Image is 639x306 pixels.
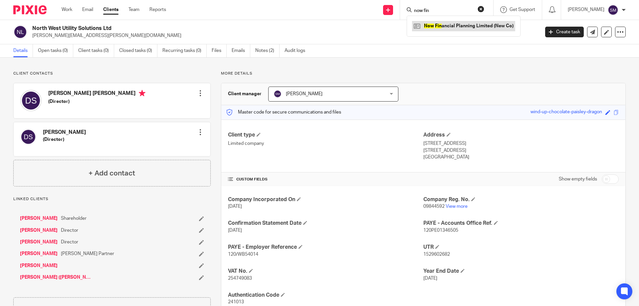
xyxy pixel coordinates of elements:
[228,204,242,209] span: [DATE]
[255,44,280,57] a: Notes (2)
[20,90,42,111] img: svg%3E
[423,196,619,203] h4: Company Reg. No.
[423,154,619,160] p: [GEOGRAPHIC_DATA]
[478,6,484,12] button: Clear
[61,239,78,245] span: Director
[228,228,242,233] span: [DATE]
[545,27,584,37] a: Create task
[61,250,114,257] span: [PERSON_NAME] Partner
[43,136,86,143] h5: (Director)
[559,176,597,182] label: Show empty fields
[119,44,157,57] a: Closed tasks (0)
[510,7,535,12] span: Get Support
[139,90,145,97] i: Primary
[32,32,535,39] p: [PERSON_NAME][EMAIL_ADDRESS][PERSON_NAME][DOMAIN_NAME]
[149,6,166,13] a: Reports
[423,132,619,139] h4: Address
[568,6,604,13] p: [PERSON_NAME]
[228,292,423,299] h4: Authentication Code
[285,44,310,57] a: Audit logs
[32,25,435,32] h2: North West Utility Solutions Ltd
[423,204,445,209] span: 09844592
[61,215,87,222] span: Shareholder
[162,44,207,57] a: Recurring tasks (0)
[62,6,72,13] a: Work
[228,300,244,304] span: 241013
[13,196,211,202] p: Linked clients
[423,276,437,281] span: [DATE]
[20,215,58,222] a: [PERSON_NAME]
[89,168,135,178] h4: + Add contact
[226,109,341,116] p: Master code for secure communications and files
[232,44,250,57] a: Emails
[20,250,58,257] a: [PERSON_NAME]
[13,44,33,57] a: Details
[423,140,619,147] p: [STREET_ADDRESS]
[423,268,619,275] h4: Year End Date
[423,228,458,233] span: 120PE01346505
[103,6,118,13] a: Clients
[423,244,619,251] h4: UTR
[13,71,211,76] p: Client contacts
[13,5,47,14] img: Pixie
[608,5,618,15] img: svg%3E
[423,220,619,227] h4: PAYE - Accounts Office Ref.
[228,140,423,147] p: Limited company
[446,204,468,209] a: View more
[20,129,36,145] img: svg%3E
[413,8,473,14] input: Search
[228,132,423,139] h4: Client type
[228,220,423,227] h4: Confirmation Statement Date
[228,177,423,182] h4: CUSTOM FIELDS
[274,90,282,98] img: svg%3E
[61,227,78,234] span: Director
[20,227,58,234] a: [PERSON_NAME]
[20,274,94,281] a: [PERSON_NAME] ([PERSON_NAME])
[423,147,619,154] p: [STREET_ADDRESS]
[423,252,450,257] span: 1529602682
[212,44,227,57] a: Files
[228,252,258,257] span: 120/WB54014
[82,6,93,13] a: Email
[228,91,262,97] h3: Client manager
[78,44,114,57] a: Client tasks (0)
[228,196,423,203] h4: Company Incorporated On
[228,268,423,275] h4: VAT No.
[228,276,252,281] span: 254749083
[20,239,58,245] a: [PERSON_NAME]
[43,129,86,136] h4: [PERSON_NAME]
[13,25,27,39] img: svg%3E
[286,92,322,96] span: [PERSON_NAME]
[128,6,139,13] a: Team
[20,262,58,269] a: [PERSON_NAME]
[531,109,602,116] div: wind-up-chocolate-paisley-dragon
[228,244,423,251] h4: PAYE - Employer Reference
[221,71,626,76] p: More details
[48,98,145,105] h5: (Director)
[48,90,145,98] h4: [PERSON_NAME] [PERSON_NAME]
[38,44,73,57] a: Open tasks (0)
